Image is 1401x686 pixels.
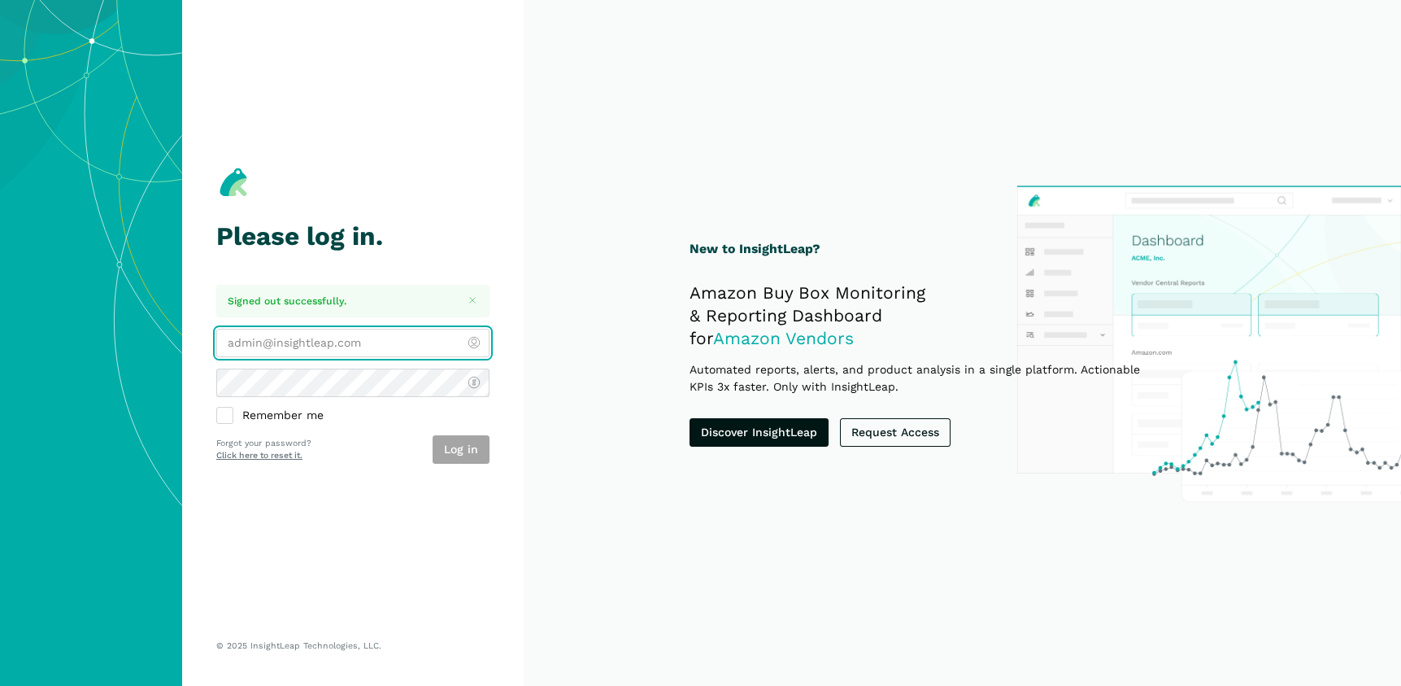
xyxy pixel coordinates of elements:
[713,328,854,348] span: Amazon Vendors
[463,291,483,311] button: Close
[690,239,1165,260] h1: New to InsightLeap?
[216,640,489,652] p: © 2025 InsightLeap Technologies, LLC.
[840,418,951,447] a: Request Access
[216,329,489,357] input: admin@insightleap.com
[216,437,311,450] p: Forgot your password?
[690,361,1165,395] p: Automated reports, alerts, and product analysis in a single platform. Actionable KPIs 3x faster. ...
[228,294,451,308] p: Signed out successfully.
[690,282,1165,350] h2: Amazon Buy Box Monitoring & Reporting Dashboard for
[216,222,489,251] h1: Please log in.
[690,418,829,447] a: Discover InsightLeap
[216,450,302,461] a: Click here to reset it.
[216,409,489,424] label: Remember me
